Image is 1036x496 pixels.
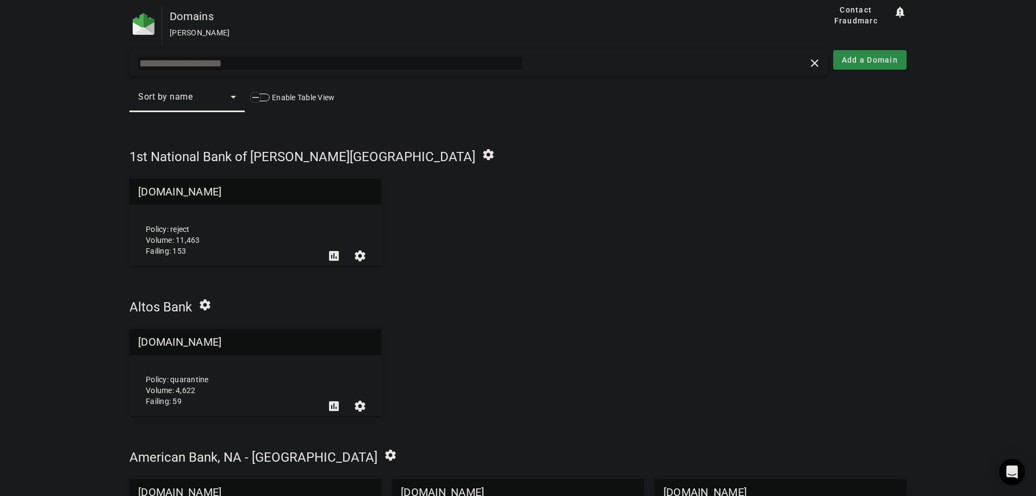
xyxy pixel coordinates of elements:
span: American Bank, NA - [GEOGRAPHIC_DATA] [129,450,377,465]
img: Fraudmarc Logo [133,13,154,35]
div: [PERSON_NAME] [170,27,783,38]
mat-grid-tile-header: [DOMAIN_NAME] [129,179,381,205]
div: Domains [170,11,783,22]
mat-grid-tile-header: [DOMAIN_NAME] [129,329,381,355]
span: Altos Bank [129,299,192,315]
app-page-header: Domains [129,5,907,45]
span: Sort by name [138,91,193,102]
span: Add a Domain [842,54,898,65]
div: Open Intercom Messenger [999,459,1025,485]
button: DMARC Report [321,393,347,419]
span: Contact Fraudmarc [823,4,889,26]
button: DMARC Report [321,243,347,269]
label: Enable Table View [270,92,334,103]
div: Policy: reject Volume: 11,463 Failing: 153 [138,188,321,256]
button: Settings [347,393,373,419]
div: Policy: quarantine Volume: 4,622 Failing: 59 [138,339,321,407]
span: 1st National Bank of [PERSON_NAME][GEOGRAPHIC_DATA] [129,149,475,164]
mat-icon: notification_important [894,5,907,19]
button: Contact Fraudmarc [818,5,894,25]
button: Add a Domain [833,50,907,70]
button: Settings [347,243,373,269]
